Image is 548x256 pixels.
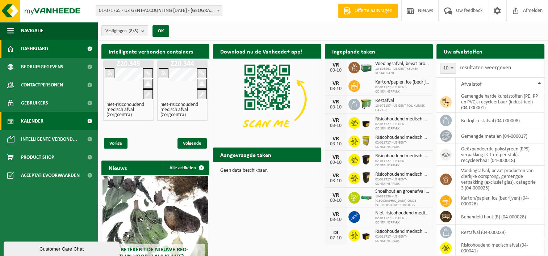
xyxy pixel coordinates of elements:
iframe: chat widget [4,240,121,256]
td: voedingsafval, bevat producten van dierlijke oorsprong, gemengde verpakking (exclusief glas), cat... [456,166,544,193]
td: geëxpandeerde polystyreen (EPS) verpakking (< 1 m² per stuk), recycleerbaar (04-000018) [456,144,544,166]
span: Dashboard [21,40,48,58]
span: Product Shop [21,148,54,166]
div: 03-10 [329,160,343,165]
span: 02-011727 - UZ GENT-CONTAINERPARK [375,216,429,225]
div: 03-10 [329,179,343,184]
span: 01-071765 - UZ GENT-ACCOUNTING 0 BC - GENT [96,5,222,16]
img: HK-XC-10-GN-00 [360,194,372,200]
h2: Nieuws [101,161,134,175]
img: LP-SB-00060-HPE-51 [360,171,372,184]
div: 03-10 [329,68,343,73]
div: 03-10 [329,86,343,91]
img: PB-LB-0680-HPE-GN-01 [360,61,372,73]
span: Risicohoudend medisch afval [375,172,429,178]
span: Risicohoudend medisch afval [375,229,429,235]
count: (8/8) [129,29,138,33]
span: 10 [440,63,456,73]
span: Intelligente verbond... [21,130,77,148]
img: LP-SB-00030-HPE-51 [360,229,372,241]
h4: niet-risicohoudend medisch afval (zorgcentra) [160,102,204,118]
p: Geen data beschikbaar. [220,168,314,173]
span: 10-978137 - UZ GENT-POLIKLINIEK GAVERE [375,104,429,112]
span: Volgende [177,138,207,149]
span: 10-893461 - UZ GENT-KEUKEN RESTAURANT [375,67,429,76]
div: 03-10 [329,198,343,203]
div: VR [329,136,343,142]
div: 07-10 [329,236,343,241]
div: 03-10 [329,123,343,128]
span: Contactpersonen [21,76,63,94]
span: 02-011727 - UZ GENT-CONTAINERPARK [375,178,429,186]
button: OK [152,25,169,37]
span: Acceptatievoorwaarden [21,166,80,184]
div: VR [329,81,343,86]
td: behandeld hout (B) (04-000028) [456,209,544,225]
td: restafval (04-000029) [456,225,544,240]
h1: Z20.345 [105,60,152,68]
span: Karton/papier, los (bedrijven) [375,80,429,85]
span: 02-011727 - UZ GENT-CONTAINERPARK [375,122,429,131]
h4: niet-risicohoudend medisch afval (zorgcentra) [106,102,150,118]
span: 01-071765 - UZ GENT-ACCOUNTING 0 BC - GENT [96,6,222,16]
div: VR [329,173,343,179]
span: Voedingsafval, bevat producten van dierlijke oorsprong, gemengde verpakking (exc... [375,61,429,67]
div: VR [329,62,343,68]
span: 02-011727 - UZ GENT-CONTAINERPARK [375,141,429,149]
span: Offerte aanvragen [353,7,394,14]
td: gemengde harde kunststoffen (PE, PP en PVC), recycleerbaar (industrieel) (04-000001) [456,91,544,113]
img: LP-SB-00030-HPE-51 [360,116,372,128]
span: 02-011727 - UZ GENT-CONTAINERPARK [375,85,429,94]
div: VR [329,192,343,198]
span: Vestigingen [105,26,138,37]
div: 03-10 [329,142,343,147]
img: LP-SB-00050-HPE-51 [360,153,372,165]
span: Snoeihout en groenafval ø < 12 cm [375,189,429,195]
span: 10 [440,63,456,74]
span: 10-881259 - UZ [GEOGRAPHIC_DATA]-OUDE PORTIERSLOGE BIJ BLOK 75 [375,195,429,208]
span: Kalender [21,112,43,130]
button: Vestigingen(8/8) [101,25,148,36]
span: Risicohoudend medisch afval [375,116,429,122]
a: Alle artikelen [164,161,209,175]
span: Risicohoudend medisch afval [375,153,429,159]
div: 03-10 [329,105,343,110]
span: 02-011727 - UZ GENT-CONTAINERPARK [375,235,429,243]
span: Vorige [104,138,127,149]
h2: Aangevraagde taken [213,148,279,162]
div: VR [329,99,343,105]
label: resultaten weergeven [460,65,511,71]
div: VR [329,212,343,217]
img: WB-0660-HPE-GN-51 [360,98,372,110]
img: LP-SB-00045-CRB-21 [360,135,372,147]
a: Offerte aanvragen [338,4,398,18]
div: DI [329,230,343,236]
td: risicohoudend medisch afval (04-000041) [456,240,544,256]
h2: Download nu de Vanheede+ app! [213,44,310,58]
td: gemengde metalen (04-000017) [456,128,544,144]
span: Restafval [375,98,429,104]
span: Niet-risicohoudend medisch afval (zorgcentra) [375,210,429,216]
td: bedrijfsrestafval (04-000008) [456,113,544,128]
span: Bedrijfsgegevens [21,58,63,76]
span: Navigatie [21,22,43,40]
td: karton/papier, los (bedrijven) (04-000026) [456,193,544,209]
span: Gebruikers [21,94,48,112]
h2: Intelligente verbonden containers [101,44,209,58]
img: Download de VHEPlus App [213,59,321,140]
h1: Z20.344 [159,60,206,68]
div: VR [329,118,343,123]
span: Afvalstof [461,81,482,87]
h2: Ingeplande taken [325,44,382,58]
h2: Uw afvalstoffen [436,44,490,58]
span: 02-011727 - UZ GENT-CONTAINERPARK [375,159,429,168]
span: Risicohoudend medisch afval [375,135,429,141]
div: VR [329,154,343,160]
div: 03-10 [329,217,343,222]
